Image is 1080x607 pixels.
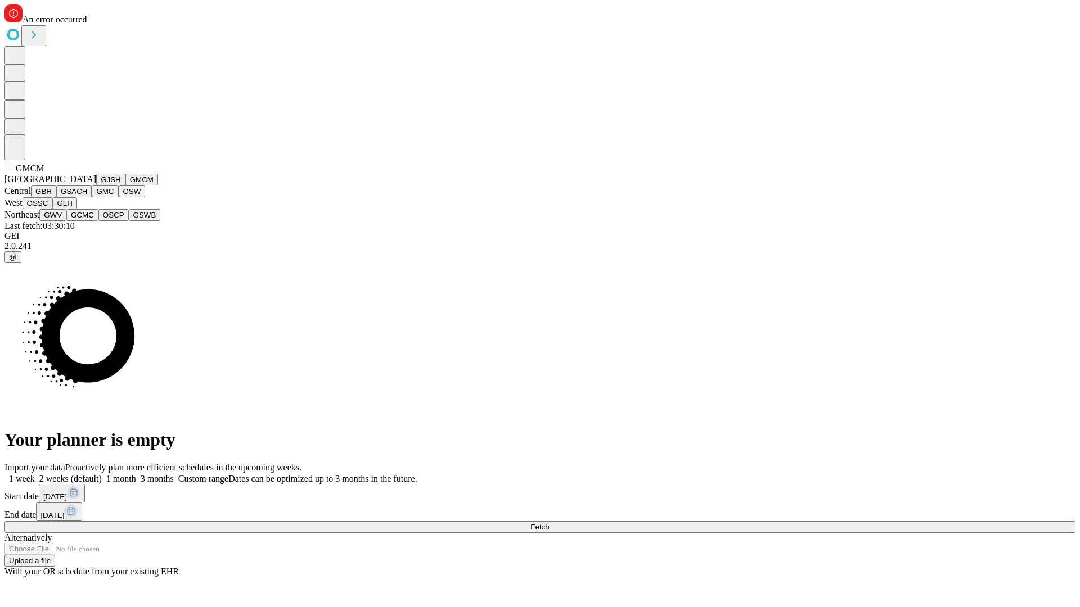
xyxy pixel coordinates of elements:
span: An error occurred [22,15,87,24]
button: GSWB [129,209,161,221]
span: 3 months [141,474,174,483]
span: Northeast [4,210,39,219]
span: [DATE] [43,492,67,501]
button: OSSC [22,197,53,209]
button: [DATE] [36,502,82,521]
h1: Your planner is empty [4,429,1075,450]
span: [DATE] [40,511,64,519]
span: Import your data [4,463,65,472]
button: Fetch [4,521,1075,533]
span: @ [9,253,17,261]
div: Start date [4,484,1075,502]
span: With your OR schedule from your existing EHR [4,567,179,576]
span: West [4,198,22,207]
button: [DATE] [39,484,85,502]
span: GMCM [16,164,44,173]
span: Central [4,186,31,196]
button: GCMC [66,209,98,221]
button: GJSH [96,174,125,185]
span: 1 month [106,474,136,483]
span: [GEOGRAPHIC_DATA] [4,174,96,184]
span: Dates can be optimized up to 3 months in the future. [228,474,417,483]
div: End date [4,502,1075,521]
span: 2 weeks (default) [39,474,102,483]
button: GMC [92,185,118,197]
span: Last fetch: 03:30:10 [4,221,75,230]
span: Alternatively [4,533,52,542]
button: GSACH [56,185,92,197]
button: GMCM [125,174,158,185]
button: GBH [31,185,56,197]
span: 1 week [9,474,35,483]
span: Proactively plan more efficient schedules in the upcoming weeks. [65,463,301,472]
div: 2.0.241 [4,241,1075,251]
span: Custom range [178,474,228,483]
button: @ [4,251,21,263]
button: GWV [39,209,66,221]
span: Fetch [530,523,549,531]
button: OSCP [98,209,129,221]
div: GEI [4,231,1075,241]
button: OSW [119,185,146,197]
button: GLH [52,197,76,209]
button: Upload a file [4,555,55,567]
